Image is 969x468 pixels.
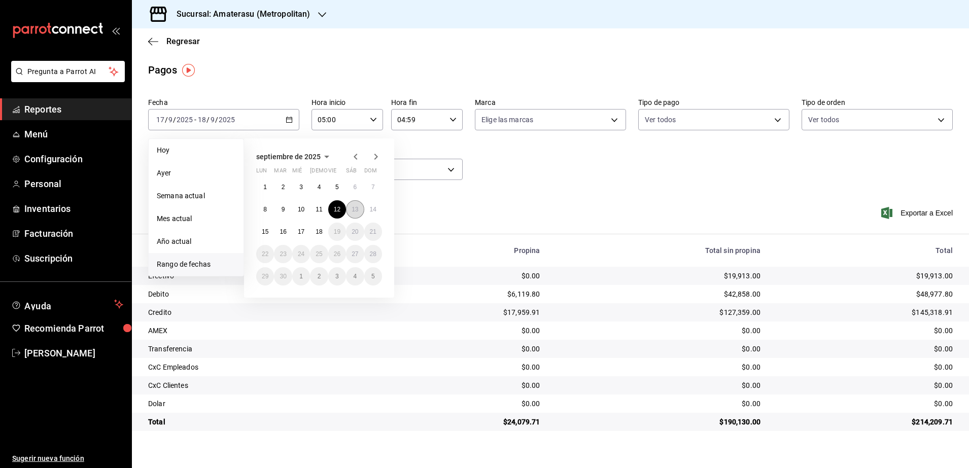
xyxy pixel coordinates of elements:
div: $127,359.00 [557,307,761,317]
abbr: 26 de septiembre de 2025 [334,250,340,258]
span: septiembre de 2025 [256,153,321,161]
abbr: 18 de septiembre de 2025 [316,228,322,235]
span: Regresar [166,37,200,46]
div: Pagos [148,62,177,78]
span: Reportes [24,102,123,116]
abbr: 28 de septiembre de 2025 [370,250,376,258]
button: 11 de septiembre de 2025 [310,200,328,219]
button: 22 de septiembre de 2025 [256,245,274,263]
abbr: viernes [328,167,336,178]
div: $145,318.91 [777,307,953,317]
button: 21 de septiembre de 2025 [364,223,382,241]
span: Rango de fechas [157,259,235,270]
abbr: 2 de septiembre de 2025 [282,184,285,191]
div: AMEX [148,326,377,336]
abbr: 4 de octubre de 2025 [353,273,357,280]
span: Recomienda Parrot [24,321,123,335]
a: Pregunta a Parrot AI [7,74,125,84]
button: 13 de septiembre de 2025 [346,200,364,219]
span: Ayuda [24,298,110,310]
div: $190,130.00 [557,417,761,427]
input: -- [168,116,173,124]
span: Ver todos [808,115,839,125]
img: Tooltip marker [182,64,195,77]
button: 19 de septiembre de 2025 [328,223,346,241]
div: $0.00 [394,271,540,281]
div: $42,858.00 [557,289,761,299]
div: CxC Clientes [148,380,377,390]
input: ---- [218,116,235,124]
button: 8 de septiembre de 2025 [256,200,274,219]
div: $0.00 [394,399,540,409]
button: 2 de octubre de 2025 [310,267,328,285]
input: -- [210,116,215,124]
button: 23 de septiembre de 2025 [274,245,292,263]
div: $17,959.91 [394,307,540,317]
span: Personal [24,177,123,191]
abbr: 14 de septiembre de 2025 [370,206,376,213]
div: Total sin propina [557,246,761,255]
button: 7 de septiembre de 2025 [364,178,382,196]
button: 2 de septiembre de 2025 [274,178,292,196]
button: 20 de septiembre de 2025 [346,223,364,241]
span: / [173,116,176,124]
div: Transferencia [148,344,377,354]
abbr: 17 de septiembre de 2025 [298,228,304,235]
div: $24,079.71 [394,417,540,427]
div: $0.00 [557,380,761,390]
abbr: 11 de septiembre de 2025 [316,206,322,213]
abbr: 10 de septiembre de 2025 [298,206,304,213]
div: CxC Empleados [148,362,377,372]
div: $6,119.80 [394,289,540,299]
span: Inventarios [24,202,123,215]
abbr: 13 de septiembre de 2025 [352,206,358,213]
abbr: 5 de octubre de 2025 [371,273,375,280]
abbr: 25 de septiembre de 2025 [316,250,322,258]
div: $0.00 [394,326,540,336]
span: Ayer [157,168,235,178]
button: 5 de septiembre de 2025 [328,178,346,196]
abbr: miércoles [292,167,302,178]
abbr: 9 de septiembre de 2025 [282,206,285,213]
button: 1 de octubre de 2025 [292,267,310,285]
button: 16 de septiembre de 2025 [274,223,292,241]
abbr: 27 de septiembre de 2025 [352,250,358,258]
button: 15 de septiembre de 2025 [256,223,274,241]
div: $0.00 [557,344,761,354]
abbr: 21 de septiembre de 2025 [370,228,376,235]
abbr: 4 de septiembre de 2025 [318,184,321,191]
input: -- [156,116,165,124]
button: 25 de septiembre de 2025 [310,245,328,263]
abbr: jueves [310,167,370,178]
abbr: 23 de septiembre de 2025 [280,250,286,258]
span: Configuración [24,152,123,166]
div: Dolar [148,399,377,409]
input: -- [197,116,206,124]
span: / [206,116,210,124]
abbr: 2 de octubre de 2025 [318,273,321,280]
div: $48,977.80 [777,289,953,299]
button: 4 de octubre de 2025 [346,267,364,285]
abbr: 12 de septiembre de 2025 [334,206,340,213]
button: 10 de septiembre de 2025 [292,200,310,219]
div: Debito [148,289,377,299]
input: ---- [176,116,193,124]
div: $0.00 [557,399,761,409]
abbr: 24 de septiembre de 2025 [298,250,304,258]
label: Tipo de orden [802,99,953,106]
span: Facturación [24,227,123,240]
button: 3 de septiembre de 2025 [292,178,310,196]
abbr: 3 de septiembre de 2025 [299,184,303,191]
div: $0.00 [777,344,953,354]
button: septiembre de 2025 [256,151,333,163]
span: Mes actual [157,213,235,224]
button: 5 de octubre de 2025 [364,267,382,285]
abbr: domingo [364,167,377,178]
button: 4 de septiembre de 2025 [310,178,328,196]
label: Fecha [148,99,299,106]
abbr: 1 de septiembre de 2025 [263,184,267,191]
button: Regresar [148,37,200,46]
div: $0.00 [777,362,953,372]
abbr: martes [274,167,286,178]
